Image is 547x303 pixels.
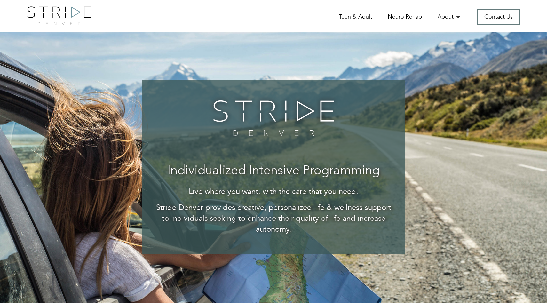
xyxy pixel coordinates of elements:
img: banner-logo.png [209,96,338,140]
a: About [438,13,462,21]
p: Stride Denver provides creative, personalized life & wellness support to individuals seeking to e... [155,202,392,235]
img: logo.png [27,6,91,25]
h3: Individualized Intensive Programming [155,164,392,178]
a: Neuro Rehab [388,13,422,21]
a: Teen & Adult [339,13,372,21]
a: Contact Us [477,9,520,25]
p: Live where you want, with the care that you need. [155,186,392,197]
